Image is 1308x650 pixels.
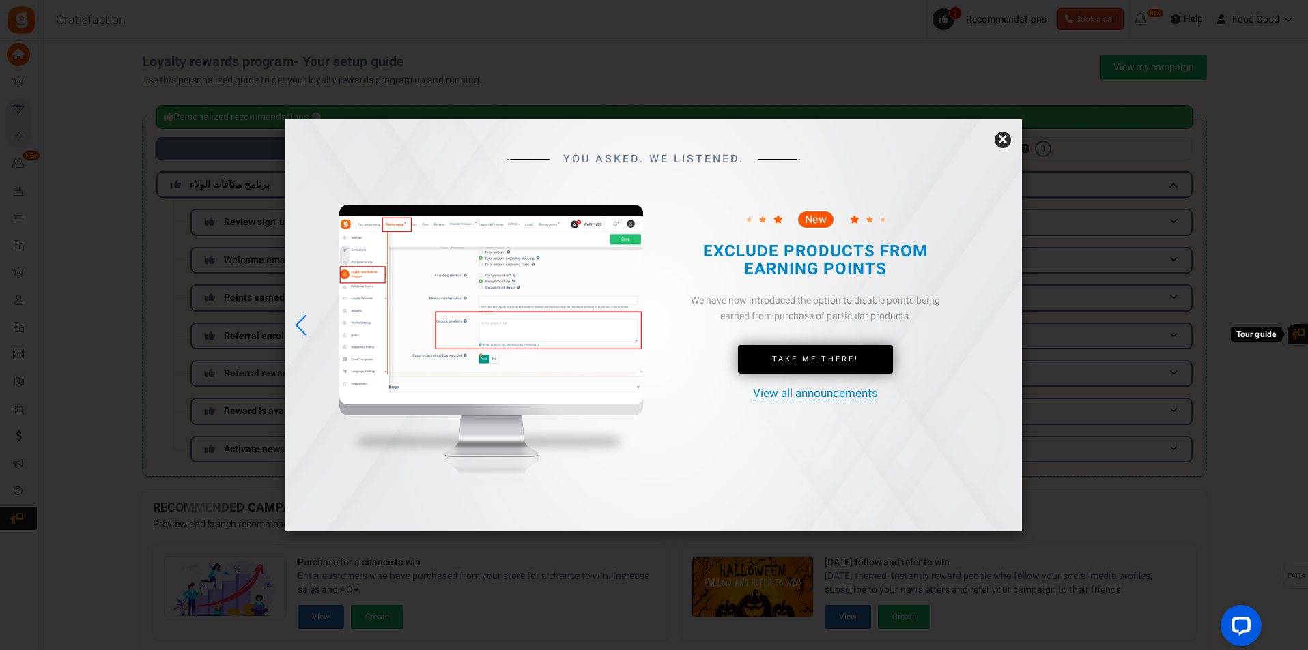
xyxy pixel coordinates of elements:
span: YOU ASKED. WE LISTENED. [563,153,744,166]
h2: EXCLUDE PRODUCTS FROM EARNING POINTS [693,243,938,279]
div: Previous slide [292,310,310,340]
span: New [805,214,827,225]
a: × [995,132,1011,148]
a: View all announcements [753,387,878,400]
div: We have now introduced the option to disable points being earned from purchase of particular prod... [679,293,952,325]
a: Take Me There! [738,345,893,374]
div: Tour guide [1231,327,1282,342]
img: screenshot [339,216,643,404]
img: mockup [339,205,643,512]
